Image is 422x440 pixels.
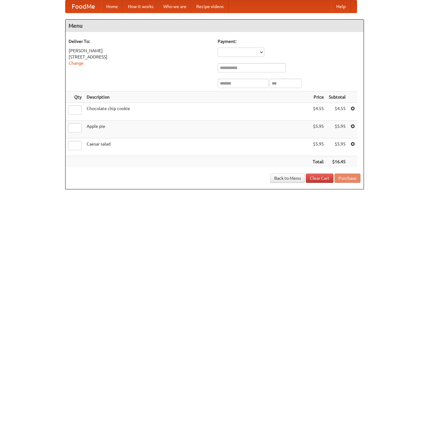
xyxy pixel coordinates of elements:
[69,61,84,66] a: Change
[306,174,334,183] a: Clear Cart
[326,103,348,121] td: $4.55
[334,174,361,183] button: Purchase
[310,103,326,121] td: $4.55
[69,38,211,44] h5: Deliver To:
[270,174,305,183] a: Back to Menu
[310,91,326,103] th: Price
[66,0,101,13] a: FoodMe
[84,138,310,156] td: Caesar salad
[326,121,348,138] td: $5.95
[310,121,326,138] td: $5.95
[331,0,351,13] a: Help
[84,121,310,138] td: Apple pie
[310,138,326,156] td: $5.95
[69,54,211,60] div: [STREET_ADDRESS]
[123,0,158,13] a: How it works
[326,138,348,156] td: $5.95
[218,38,361,44] h5: Payment:
[191,0,229,13] a: Recipe videos
[84,103,310,121] td: Chocolate chip cookie
[69,48,211,54] div: [PERSON_NAME]
[310,156,326,168] th: Total:
[84,91,310,103] th: Description
[326,91,348,103] th: Subtotal
[101,0,123,13] a: Home
[66,20,364,32] h4: Menu
[66,91,84,103] th: Qty
[158,0,191,13] a: Who we are
[326,156,348,168] th: $16.45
